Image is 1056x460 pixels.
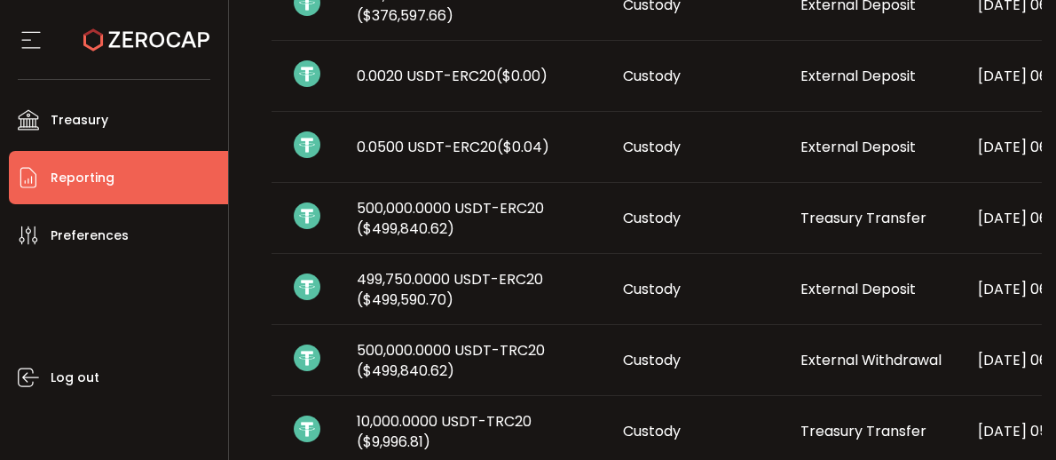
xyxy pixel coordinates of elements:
span: Treasury [51,107,108,133]
img: usdt_portfolio.svg [294,345,320,371]
img: usdt_portfolio.svg [294,60,320,87]
span: External Deposit [800,66,916,86]
span: Treasury Transfer [800,421,926,441]
span: ($0.04) [497,137,549,157]
span: External Deposit [800,279,916,299]
iframe: Chat Widget [967,375,1056,460]
img: usdt_portfolio.svg [294,202,320,229]
span: 500,000.0000 USDT-ERC20 [357,198,595,239]
span: ($499,840.62) [357,218,454,239]
span: Custody [623,208,681,228]
span: Preferences [51,223,129,249]
span: 500,000.0000 USDT-TRC20 [357,340,595,381]
span: ($499,840.62) [357,361,454,381]
span: ($0.00) [496,66,548,86]
span: External Withdrawal [800,350,942,370]
span: Reporting [51,165,114,191]
span: Custody [623,137,681,157]
img: usdt_portfolio.svg [294,131,320,158]
span: Custody [623,421,681,441]
span: Custody [623,66,681,86]
span: 499,750.0000 USDT-ERC20 [357,269,595,310]
span: ($499,590.70) [357,289,453,310]
span: Custody [623,350,681,370]
span: 10,000.0000 USDT-TRC20 [357,411,595,452]
span: ($376,597.66) [357,5,453,26]
span: Custody [623,279,681,299]
span: ($9,996.81) [357,432,430,452]
span: External Deposit [800,137,916,157]
img: usdt_portfolio.svg [294,274,320,300]
img: usdt_portfolio.svg [294,416,320,442]
span: 0.0500 USDT-ERC20 [357,137,549,157]
span: Treasury Transfer [800,208,926,228]
span: 0.0020 USDT-ERC20 [357,66,548,86]
span: Log out [51,365,99,391]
